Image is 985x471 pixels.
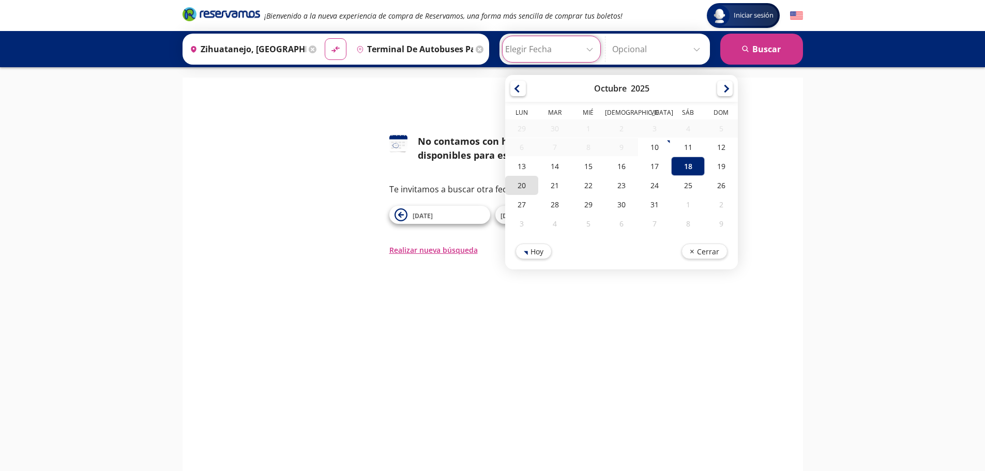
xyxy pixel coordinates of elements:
[538,157,571,176] div: 14-Oct-25
[571,138,604,156] div: 08-Oct-25
[413,211,433,220] span: [DATE]
[571,214,604,233] div: 05-Nov-25
[671,108,704,119] th: Sábado
[638,176,671,195] div: 24-Oct-25
[638,119,671,138] div: 03-Oct-25
[571,119,604,138] div: 01-Oct-25
[671,157,704,176] div: 18-Oct-25
[538,214,571,233] div: 04-Nov-25
[704,176,737,195] div: 26-Oct-25
[604,119,638,138] div: 02-Oct-25
[538,195,571,214] div: 28-Oct-25
[505,157,538,176] div: 13-Oct-25
[505,119,538,138] div: 29-Sep-25
[638,108,671,119] th: Viernes
[604,214,638,233] div: 06-Nov-25
[704,119,737,138] div: 05-Oct-25
[571,195,604,214] div: 29-Oct-25
[352,36,473,62] input: Buscar Destino
[638,138,671,157] div: 10-Oct-25
[630,83,649,94] div: 2025
[538,108,571,119] th: Martes
[418,134,596,162] div: No contamos con horarios disponibles para esta fecha
[638,157,671,176] div: 17-Oct-25
[264,11,623,21] em: ¡Bienvenido a la nueva experiencia de compra de Reservamos, una forma más sencilla de comprar tus...
[730,10,778,21] span: Iniciar sesión
[604,138,638,156] div: 09-Oct-25
[505,36,598,62] input: Elegir Fecha
[571,176,604,195] div: 22-Oct-25
[704,138,737,157] div: 12-Oct-25
[389,206,490,224] button: [DATE]
[704,214,737,233] div: 09-Nov-25
[638,195,671,214] div: 31-Oct-25
[594,83,626,94] div: Octubre
[505,195,538,214] div: 27-Oct-25
[538,176,571,195] div: 21-Oct-25
[505,214,538,233] div: 03-Nov-25
[704,108,737,119] th: Domingo
[604,108,638,119] th: Jueves
[671,176,704,195] div: 25-Oct-25
[604,157,638,176] div: 16-Oct-25
[704,195,737,214] div: 02-Nov-25
[389,245,478,255] button: Realizar nueva búsqueda
[505,138,538,156] div: 06-Oct-25
[671,119,704,138] div: 04-Oct-25
[571,157,604,176] div: 15-Oct-25
[638,214,671,233] div: 07-Nov-25
[183,6,260,25] a: Brand Logo
[790,9,803,22] button: English
[720,34,803,65] button: Buscar
[571,108,604,119] th: Miércoles
[671,138,704,157] div: 11-Oct-25
[183,6,260,22] i: Brand Logo
[681,244,727,259] button: Cerrar
[186,36,307,62] input: Buscar Origen
[604,176,638,195] div: 23-Oct-25
[389,183,596,195] p: Te invitamos a buscar otra fecha o ruta
[505,108,538,119] th: Lunes
[538,119,571,138] div: 30-Sep-25
[516,244,552,259] button: Hoy
[501,211,521,220] span: [DATE]
[505,176,538,195] div: 20-Oct-25
[671,195,704,214] div: 01-Nov-25
[538,138,571,156] div: 07-Oct-25
[704,157,737,176] div: 19-Oct-25
[671,214,704,233] div: 08-Nov-25
[612,36,705,62] input: Opcional
[604,195,638,214] div: 30-Oct-25
[495,206,596,224] button: [DATE]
